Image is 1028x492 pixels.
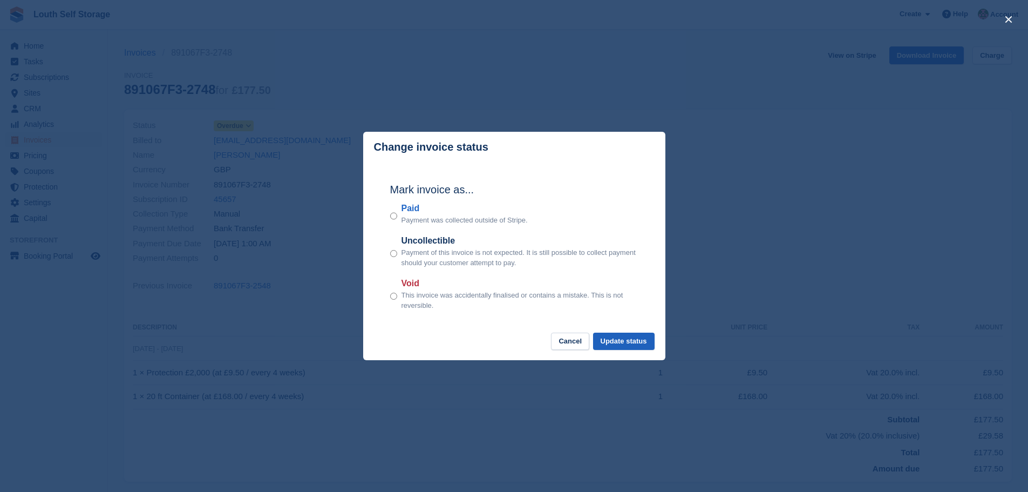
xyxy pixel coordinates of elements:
button: close [1000,11,1017,28]
label: Void [401,277,638,290]
button: Update status [593,333,655,351]
label: Paid [401,202,528,215]
p: Payment was collected outside of Stripe. [401,215,528,226]
h2: Mark invoice as... [390,181,638,198]
label: Uncollectible [401,234,638,247]
p: Payment of this invoice is not expected. It is still possible to collect payment should your cust... [401,247,638,268]
p: This invoice was accidentally finalised or contains a mistake. This is not reversible. [401,290,638,311]
p: Change invoice status [374,141,488,153]
button: Cancel [551,333,589,351]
